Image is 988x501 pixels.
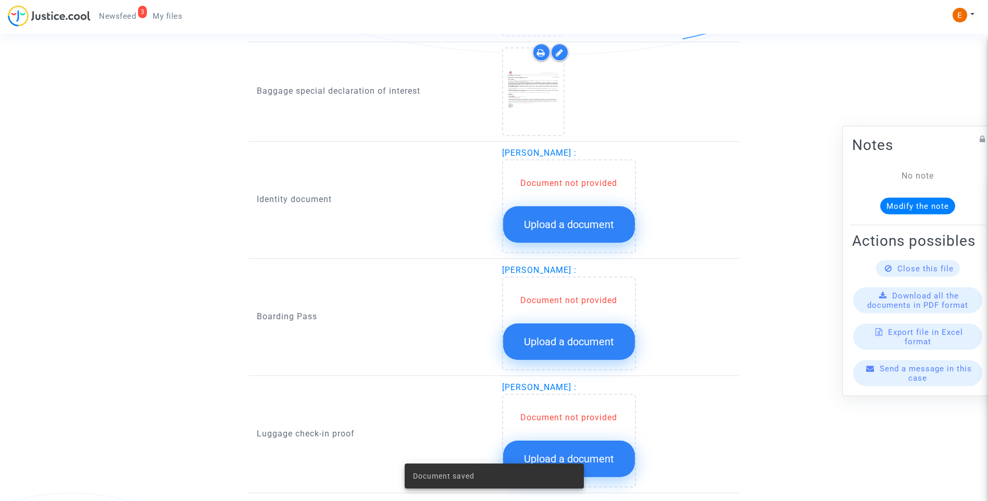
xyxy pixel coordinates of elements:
span: [PERSON_NAME] : [502,265,577,275]
div: Document not provided [503,294,635,307]
button: Upload a document [503,441,635,477]
span: Newsfeed [99,11,136,21]
span: [PERSON_NAME] : [502,382,577,392]
span: Export file in Excel format [888,328,963,346]
img: jc-logo.svg [8,5,91,27]
img: ACg8ocIeiFvHKe4dA5oeRFd_CiCnuxWUEc1A2wYhRJE3TTWt=s96-c [953,8,967,22]
h2: Actions possibles [852,232,983,250]
a: 3Newsfeed [91,8,144,24]
button: Upload a document [503,323,635,360]
span: [PERSON_NAME] : [502,148,577,158]
p: Identity document [257,193,486,206]
span: Download all the documents in PDF format [867,291,968,310]
button: Upload a document [503,206,635,243]
span: Upload a document [524,335,614,348]
span: My files [153,11,182,21]
div: Document not provided [503,177,635,190]
div: 3 [138,6,147,18]
span: Upload a document [524,218,614,231]
div: Document not provided [503,411,635,424]
div: No note [868,170,968,182]
span: Close this file [897,264,954,273]
a: My files [144,8,191,24]
span: Document saved [413,471,474,481]
p: Boarding Pass [257,310,486,323]
span: Send a message in this case [880,364,972,383]
p: Baggage special declaration of interest [257,84,486,97]
p: Luggage check-in proof [257,427,486,440]
button: Modify the note [880,198,955,215]
h2: Notes [852,136,983,154]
